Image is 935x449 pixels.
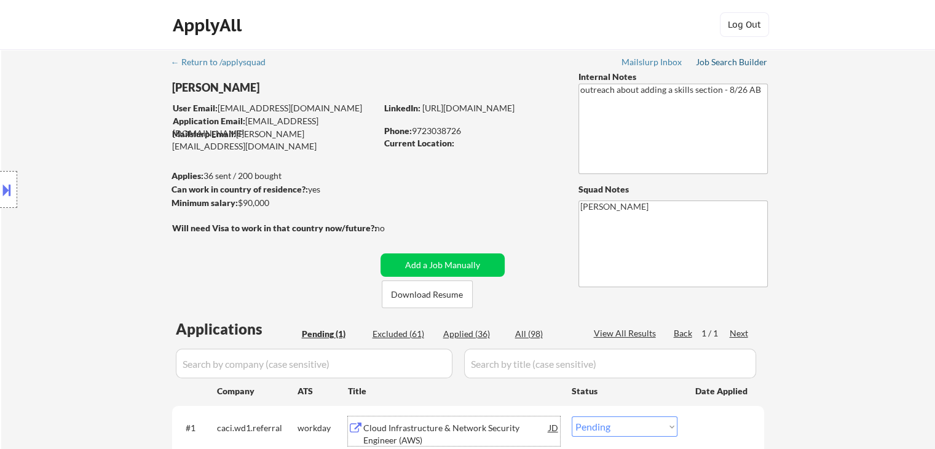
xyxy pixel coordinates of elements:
strong: Phone: [384,125,412,136]
div: Internal Notes [578,71,768,83]
a: ← Return to /applysquad [171,57,277,70]
input: Search by title (case sensitive) [464,349,756,378]
div: ATS [298,385,348,397]
div: Next [730,327,749,340]
a: [URL][DOMAIN_NAME] [422,103,515,113]
strong: Will need Visa to work in that country now/future?: [172,223,377,233]
div: JD [548,416,560,439]
div: Pending (1) [302,328,363,340]
div: Applied (36) [443,328,505,340]
button: Download Resume [382,280,473,308]
strong: Can work in country of residence?: [172,184,308,194]
div: no [375,222,410,234]
div: 36 sent / 200 bought [172,170,376,182]
div: Excluded (61) [373,328,434,340]
strong: LinkedIn: [384,103,420,113]
div: $90,000 [172,197,376,209]
div: 9723038726 [384,125,558,137]
div: 1 / 1 [701,327,730,340]
div: [EMAIL_ADDRESS][DOMAIN_NAME] [173,115,376,139]
div: Title [348,385,560,397]
div: Company [217,385,298,397]
div: Mailslurp Inbox [621,58,683,66]
div: Squad Notes [578,183,768,196]
div: ApplyAll [173,15,245,36]
div: yes [172,183,373,196]
div: Applications [176,322,298,336]
div: View All Results [594,327,660,340]
button: Log Out [720,12,769,37]
div: [PERSON_NAME] [172,80,425,95]
div: Job Search Builder [696,58,768,66]
div: [EMAIL_ADDRESS][DOMAIN_NAME] [173,102,376,114]
div: caci.wd1.referral [217,422,298,434]
a: Mailslurp Inbox [621,57,683,70]
div: workday [298,422,348,434]
div: Cloud Infrastructure & Network Security Engineer (AWS) [363,422,549,446]
div: [PERSON_NAME][EMAIL_ADDRESS][DOMAIN_NAME] [172,128,376,152]
div: Back [674,327,693,340]
input: Search by company (case sensitive) [176,349,452,378]
strong: Current Location: [384,138,454,148]
div: Date Applied [695,385,749,397]
a: Job Search Builder [696,57,768,70]
div: All (98) [515,328,577,340]
div: Status [572,379,677,402]
button: Add a Job Manually [381,253,505,277]
div: #1 [186,422,207,434]
div: ← Return to /applysquad [171,58,277,66]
